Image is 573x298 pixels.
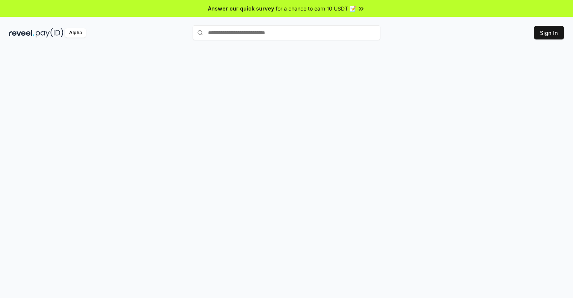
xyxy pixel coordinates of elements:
[276,5,356,12] span: for a chance to earn 10 USDT 📝
[208,5,274,12] span: Answer our quick survey
[534,26,564,39] button: Sign In
[36,28,63,38] img: pay_id
[9,28,34,38] img: reveel_dark
[65,28,86,38] div: Alpha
